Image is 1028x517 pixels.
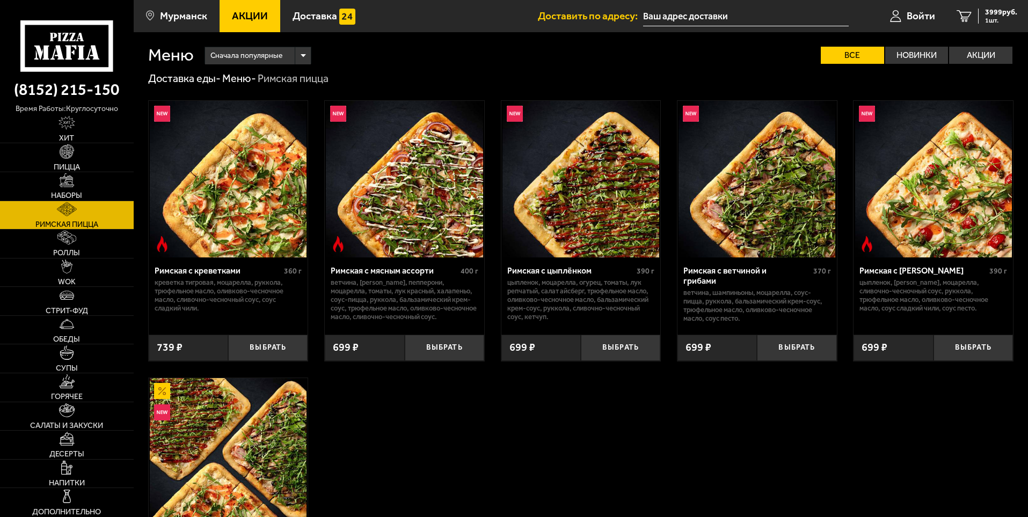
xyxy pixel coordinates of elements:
[862,342,887,353] span: 699 ₽
[210,46,282,66] span: Сначала популярные
[330,106,346,122] img: Новинка
[507,106,523,122] img: Новинка
[51,393,83,400] span: Горячее
[150,101,307,257] img: Римская с креветками
[859,106,875,122] img: Новинка
[331,265,458,276] div: Римская с мясным ассорти
[154,404,170,420] img: Новинка
[679,101,835,257] img: Римская с ветчиной и грибами
[53,335,80,343] span: Обеды
[333,342,359,353] span: 699 ₽
[859,278,1007,313] p: цыпленок, [PERSON_NAME], моцарелла, сливочно-чесночный соус, руккола, трюфельное масло, оливково-...
[49,450,84,457] span: Десерты
[821,47,884,64] label: Все
[148,47,194,64] h1: Меню
[643,6,849,26] input: Ваш адрес доставки
[326,101,483,257] img: Римская с мясным ассорти
[501,101,661,257] a: НовинкаРимская с цыплёнком
[813,267,831,276] span: 370 г
[160,11,207,21] span: Мурманск
[683,289,831,323] p: ветчина, шампиньоны, моцарелла, соус-пицца, руккола, бальзамический крем-соус, трюфельное масло, ...
[35,220,98,228] span: Римская пицца
[56,364,78,372] span: Супы
[228,335,308,361] button: Выбрать
[907,11,935,21] span: Войти
[757,335,836,361] button: Выбрать
[859,236,875,252] img: Острое блюдо
[538,11,643,21] span: Доставить по адресу:
[339,9,355,25] img: 15daf4d41897b9f0e9f617042186c801.svg
[581,335,660,361] button: Выбрать
[157,342,183,353] span: 739 ₽
[30,422,103,429] span: Салаты и закуски
[59,134,74,142] span: Хит
[949,47,1012,64] label: Акции
[222,72,256,85] a: Меню-
[155,265,282,276] div: Римская с креветками
[885,47,949,64] label: Новинки
[677,101,837,257] a: НовинкаРимская с ветчиной и грибами
[154,383,170,399] img: Акционный
[54,163,80,171] span: Пицца
[330,236,346,252] img: Острое блюдо
[155,278,302,313] p: креветка тигровая, моцарелла, руккола, трюфельное масло, оливково-чесночное масло, сливочно-чесно...
[854,101,1013,257] a: НовинкаОстрое блюдоРимская с томатами черри
[51,191,82,199] span: Наборы
[46,307,88,314] span: Стрит-фуд
[985,17,1017,24] span: 1 шт.
[985,9,1017,16] span: 3999 руб.
[507,278,655,321] p: цыпленок, моцарелла, огурец, томаты, лук репчатый, салат айсберг, трюфельное масло, оливково-чесн...
[148,72,221,85] a: Доставка еды-
[58,278,76,285] span: WOK
[934,335,1013,361] button: Выбрать
[507,265,635,276] div: Римская с цыплёнком
[232,11,268,21] span: Акции
[686,342,711,353] span: 699 ₽
[331,278,478,321] p: ветчина, [PERSON_NAME], пепперони, моцарелла, томаты, лук красный, халапеньо, соус-пицца, руккола...
[683,265,811,286] div: Римская с ветчиной и грибами
[461,267,478,276] span: 400 г
[989,267,1007,276] span: 390 г
[293,11,337,21] span: Доставка
[325,101,484,257] a: НовинкаОстрое блюдоРимская с мясным ассорти
[284,267,302,276] span: 360 г
[154,106,170,122] img: Новинка
[855,101,1012,257] img: Римская с томатами черри
[149,101,308,257] a: НовинкаОстрое блюдоРимская с креветками
[859,265,987,276] div: Римская с [PERSON_NAME]
[258,72,329,86] div: Римская пицца
[683,106,699,122] img: Новинка
[49,479,85,486] span: Напитки
[405,335,484,361] button: Выбрать
[637,267,654,276] span: 390 г
[509,342,535,353] span: 699 ₽
[32,508,101,515] span: Дополнительно
[502,101,659,257] img: Римская с цыплёнком
[53,249,80,256] span: Роллы
[154,236,170,252] img: Острое блюдо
